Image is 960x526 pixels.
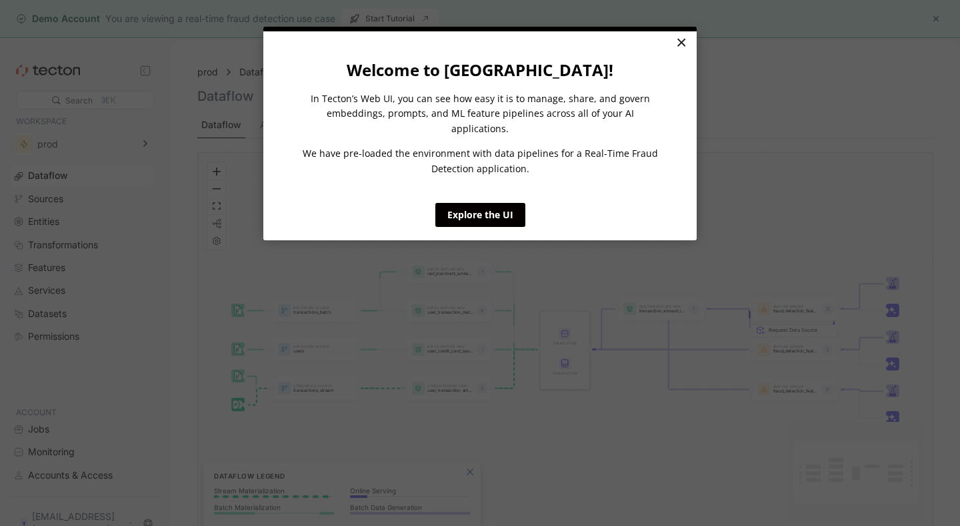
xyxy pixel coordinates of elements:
[263,27,697,31] div: current step
[435,203,525,227] a: Explore the UI
[299,146,661,176] p: We have pre-loaded the environment with data pipelines for a Real-Time Fraud Detection application.
[669,31,693,55] a: Close modal
[299,91,661,136] p: In Tecton’s Web UI, you can see how easy it is to manage, share, and govern embeddings, prompts, ...
[347,59,613,81] strong: Welcome to [GEOGRAPHIC_DATA]!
